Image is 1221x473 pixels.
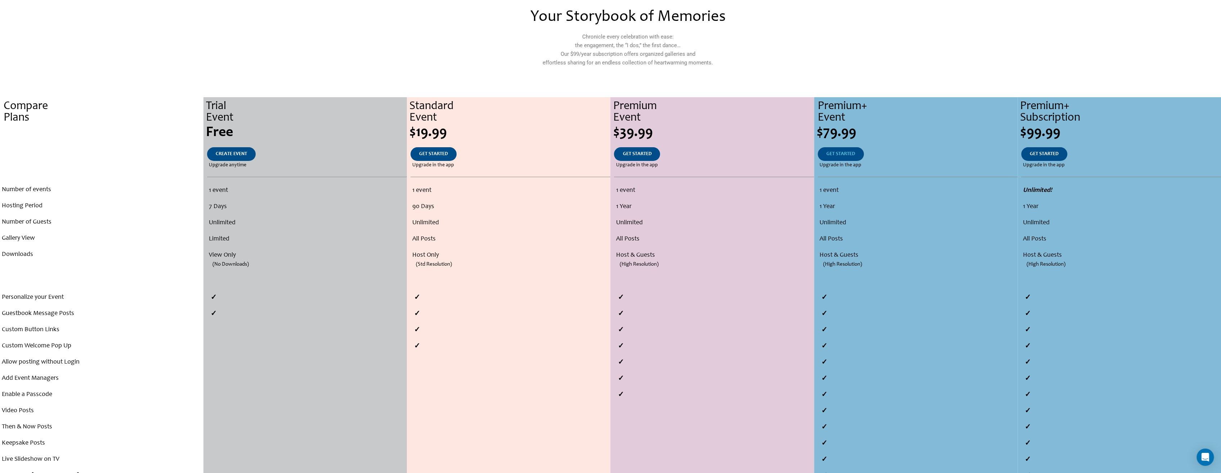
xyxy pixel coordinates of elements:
li: Host & Guests [820,247,1016,263]
li: Hosting Period [2,198,202,214]
span: Upgrade in the app [820,161,861,170]
li: Host Only [412,247,609,263]
li: 1 Year [820,199,1016,215]
li: Guestbook Message Posts [2,306,202,322]
li: 1 event [209,183,404,199]
li: Enable a Passcode [2,387,202,403]
li: 1 Year [1023,199,1219,215]
div: Open Intercom Messenger [1197,449,1214,466]
li: 1 event [412,183,609,199]
li: Gallery View [2,230,202,247]
span: GET STARTED [623,152,651,157]
span: GET STARTED [419,152,448,157]
li: All Posts [820,231,1016,247]
li: View Only [209,247,404,263]
li: 90 Days [412,199,609,215]
h2: Your Storybook of Memories [472,9,784,25]
a: GET STARTED [818,147,864,161]
span: CREATE EVENT [216,152,247,157]
a: . [93,147,111,161]
span: (No Downloads) [212,256,249,272]
li: Limited [209,231,404,247]
div: Standard Event [409,101,610,124]
li: Unlimited [1023,215,1219,231]
li: Keepsake Posts [2,435,202,451]
li: Unlimited [820,215,1016,231]
li: Video Posts [2,403,202,419]
span: Upgrade anytime [209,161,246,170]
a: GET STARTED [1021,147,1067,161]
span: Upgrade in the app [616,161,657,170]
span: (Std Resolution) [416,256,452,272]
div: $19.99 [409,126,610,140]
div: Trial Event [206,101,407,124]
div: Premium+ Event [818,101,1018,124]
span: GET STARTED [826,152,855,157]
li: 7 Days [209,199,404,215]
li: All Posts [412,231,609,247]
span: GET STARTED [1030,152,1059,157]
span: (High Resolution) [823,256,862,272]
span: (High Resolution) [1027,256,1065,272]
div: Premium Event [613,101,814,124]
a: GET STARTED [410,147,457,161]
li: Unlimited [209,215,404,231]
li: Host & Guests [616,247,812,263]
strong: Unlimited! [1023,187,1052,194]
li: Add Event Managers [2,370,202,387]
div: Premium+ Subscription [1020,101,1221,124]
li: Downloads [2,247,202,263]
li: Host & Guests [1023,247,1219,263]
li: 1 event [820,183,1016,199]
div: $79.99 [817,126,1018,140]
li: Live Slideshow on TV [2,451,202,468]
li: Allow posting without Login [2,354,202,370]
a: GET STARTED [614,147,660,161]
li: Custom Button Links [2,322,202,338]
a: CREATE EVENT [207,147,256,161]
span: (High Resolution) [619,256,658,272]
li: Unlimited [616,215,812,231]
li: All Posts [1023,231,1219,247]
span: Upgrade in the app [1023,161,1065,170]
p: Chronicle every celebration with ease: the engagement, the “I dos,” the first dance… Our $99/year... [472,32,784,67]
li: Unlimited [412,215,609,231]
li: 1 event [616,183,812,199]
li: 1 Year [616,199,812,215]
li: Personalize your Event [2,289,202,306]
li: Number of Guests [2,214,202,230]
div: $39.99 [613,126,814,140]
div: Compare Plans [4,101,203,124]
li: Custom Welcome Pop Up [2,338,202,354]
li: All Posts [616,231,812,247]
span: . [101,152,103,157]
li: Number of events [2,182,202,198]
li: Then & Now Posts [2,419,202,435]
div: $99.99 [1020,126,1221,140]
div: Free [206,126,407,140]
span: Upgrade in the app [412,161,454,170]
span: . [101,163,103,168]
span: . [100,126,104,140]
